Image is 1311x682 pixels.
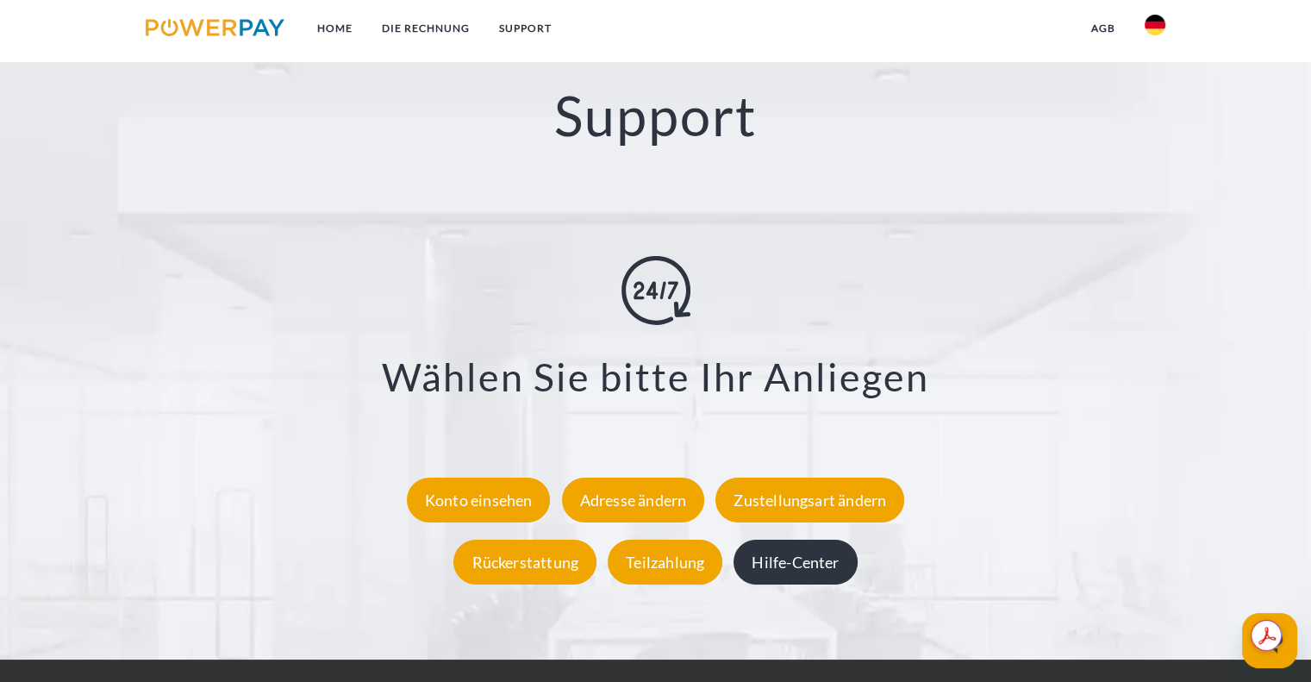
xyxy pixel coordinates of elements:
h3: Wählen Sie bitte Ihr Anliegen [87,353,1224,401]
div: Konto einsehen [407,478,551,522]
a: SUPPORT [484,13,566,44]
div: Rückerstattung [453,540,596,585]
div: Teilzahlung [608,540,722,585]
a: Zustellungsart ändern [711,491,908,510]
a: Hilfe-Center [729,553,861,572]
a: Rückerstattung [449,553,601,572]
h2: Support [66,82,1245,150]
a: Home [303,13,367,44]
a: DIE RECHNUNG [367,13,484,44]
img: online-shopping.svg [621,256,690,325]
div: Adresse ändern [562,478,705,522]
a: Teilzahlung [603,553,727,572]
a: Adresse ändern [558,491,709,510]
div: Zustellungsart ändern [715,478,904,522]
div: Hilfe-Center [734,540,857,585]
img: de [1145,15,1165,35]
a: agb [1077,13,1130,44]
a: Konto einsehen [403,491,555,510]
iframe: Schaltfläche zum Öffnen des Messaging-Fensters [1242,613,1297,668]
img: logo-powerpay.svg [146,19,284,36]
